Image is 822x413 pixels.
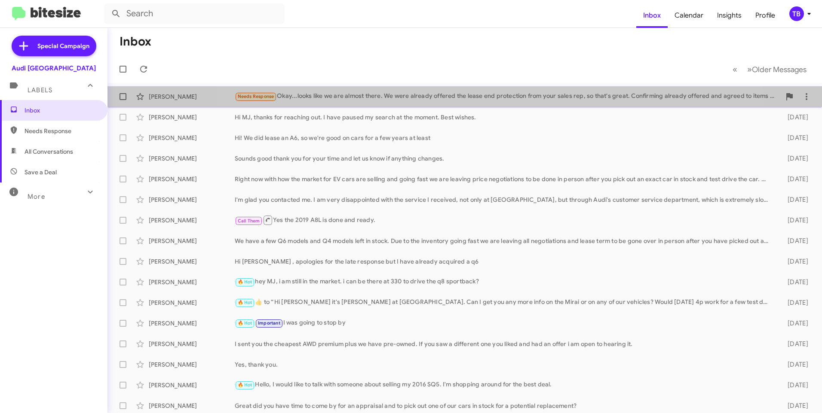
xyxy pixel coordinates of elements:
div: Right now with how the market for EV cars are selling and going fast we are leaving price negotia... [235,175,774,183]
span: Special Campaign [37,42,89,50]
div: [PERSON_NAME] [149,92,235,101]
span: More [28,193,45,200]
span: Important [258,320,280,326]
div: [DATE] [774,257,815,266]
div: [PERSON_NAME] [149,360,235,369]
span: Needs Response [25,127,98,135]
div: [PERSON_NAME] [149,401,235,410]
div: Yes, thank you. [235,360,774,369]
a: Special Campaign [12,36,96,56]
div: [DATE] [774,298,815,307]
div: Hi! We did lease an A6, so we're good on cars for a few years at least [235,134,774,142]
div: [DATE] [774,381,815,389]
span: Older Messages [752,65,807,74]
button: TB [782,6,813,21]
div: [PERSON_NAME] [149,298,235,307]
span: Call Them [238,218,260,224]
div: [DATE] [774,340,815,348]
div: I sent you the cheapest AWD premium plus we have pre-owned. If you saw a different one you liked ... [235,340,774,348]
div: [PERSON_NAME] [149,134,235,142]
span: Save a Deal [25,168,57,176]
button: Next [742,61,812,78]
span: 🔥 Hot [238,320,252,326]
div: TB [789,6,804,21]
div: [DATE] [774,134,815,142]
input: Search [104,3,285,24]
div: [PERSON_NAME] [149,154,235,163]
div: I'm glad you contacted me. I am very disappointed with the service I received, not only at [GEOGR... [235,195,774,204]
div: [DATE] [774,401,815,410]
div: [PERSON_NAME] [149,257,235,266]
div: [PERSON_NAME] [149,319,235,328]
div: [DATE] [774,154,815,163]
span: 🔥 Hot [238,279,252,285]
div: [DATE] [774,175,815,183]
div: [PERSON_NAME] [149,216,235,225]
div: I was going to stop by [235,318,774,328]
div: [DATE] [774,278,815,286]
h1: Inbox [120,35,151,49]
span: Needs Response [238,94,274,99]
div: [PERSON_NAME] [149,237,235,245]
div: hey MJ, i am still in the market. i can be there at 330 to drive the q8 sportback? [235,277,774,287]
div: [PERSON_NAME] [149,278,235,286]
span: « [733,64,737,75]
button: Previous [727,61,742,78]
div: [PERSON_NAME] [149,340,235,348]
a: Insights [710,3,748,28]
nav: Page navigation example [728,61,812,78]
div: [DATE] [774,319,815,328]
div: Audi [GEOGRAPHIC_DATA] [12,64,96,73]
span: Inbox [25,106,98,115]
div: We have a few Q6 models and Q4 models left in stock. Due to the inventory going fast we are leavi... [235,237,774,245]
div: [DATE] [774,360,815,369]
div: ​👍​ to “ Hi [PERSON_NAME] it's [PERSON_NAME] at [GEOGRAPHIC_DATA]. Can I get you any more info on... [235,298,774,307]
div: [PERSON_NAME] [149,175,235,183]
div: Okay...looks like we are almost there. We were already offered the lease end protection from your... [235,91,781,101]
div: Yes the 2019 A8L is done and ready. [235,215,774,225]
span: 🔥 Hot [238,300,252,305]
span: Labels [28,86,52,94]
a: Calendar [668,3,710,28]
div: [PERSON_NAME] [149,113,235,121]
div: Sounds good thank you for your time and let us know if anything changes. [235,154,774,163]
div: Hi MJ, thanks for reaching out. I have paused my search at the moment. Best wishes. [235,113,774,121]
div: [DATE] [774,237,815,245]
a: Profile [748,3,782,28]
div: Great did you have time to come by for an appraisal and to pick out one of our cars in stock for ... [235,401,774,410]
div: [DATE] [774,113,815,121]
div: Hello, I would like to talk with someone about selling my 2016 SQ5. I'm shopping around for the b... [235,380,774,390]
div: [DATE] [774,195,815,204]
div: [DATE] [774,216,815,225]
div: [PERSON_NAME] [149,195,235,204]
span: » [747,64,752,75]
div: Hi [PERSON_NAME] , apologies for the late response but I have already acquired a q6 [235,257,774,266]
span: All Conversations [25,147,73,156]
a: Inbox [636,3,668,28]
span: 🔥 Hot [238,382,252,388]
div: [PERSON_NAME] [149,381,235,389]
